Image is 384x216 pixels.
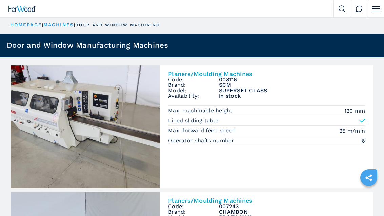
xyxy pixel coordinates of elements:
[168,117,218,124] p: Lined sliding table
[168,71,365,77] h2: Planers/Moulding Machines
[168,198,365,204] h2: Planers/Moulding Machines
[7,42,168,49] h1: Door and Window Manufacturing Machines
[74,23,75,27] span: |
[168,107,235,114] p: Max. machinable height
[356,5,362,12] img: Contact us
[367,0,384,17] button: Click to toggle menu
[219,82,365,88] h3: SCM
[8,6,36,12] img: Ferwood
[360,169,377,186] a: sharethis
[219,93,365,99] span: in stock
[344,107,365,115] em: 120 mm
[11,65,373,188] a: Planers/Moulding Machines SCM SUPERSET CLASSPlaners/Moulding MachinesCode:008116Brand:SCMModel:SU...
[168,209,219,215] span: Brand:
[168,93,219,99] span: Availability:
[168,77,219,82] span: Code:
[355,185,379,211] iframe: Chat
[339,127,365,135] em: 25 m/min
[43,22,74,27] a: machines
[10,22,42,27] a: HOMEPAGE
[42,23,43,27] span: |
[219,209,365,215] h3: CHAMBON
[11,65,160,188] img: Planers/Moulding Machines SCM SUPERSET CLASS
[168,82,219,88] span: Brand:
[168,127,237,134] p: Max. forward feed speed
[75,22,160,28] p: door and window machining
[168,88,219,93] span: Model:
[362,137,365,145] em: 6
[219,88,365,93] h3: SUPERSET CLASS
[168,204,219,209] span: Code:
[168,137,236,144] p: Operator shafts number
[219,77,365,82] h3: 008116
[339,5,345,12] img: Search
[219,204,365,209] h3: 007243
